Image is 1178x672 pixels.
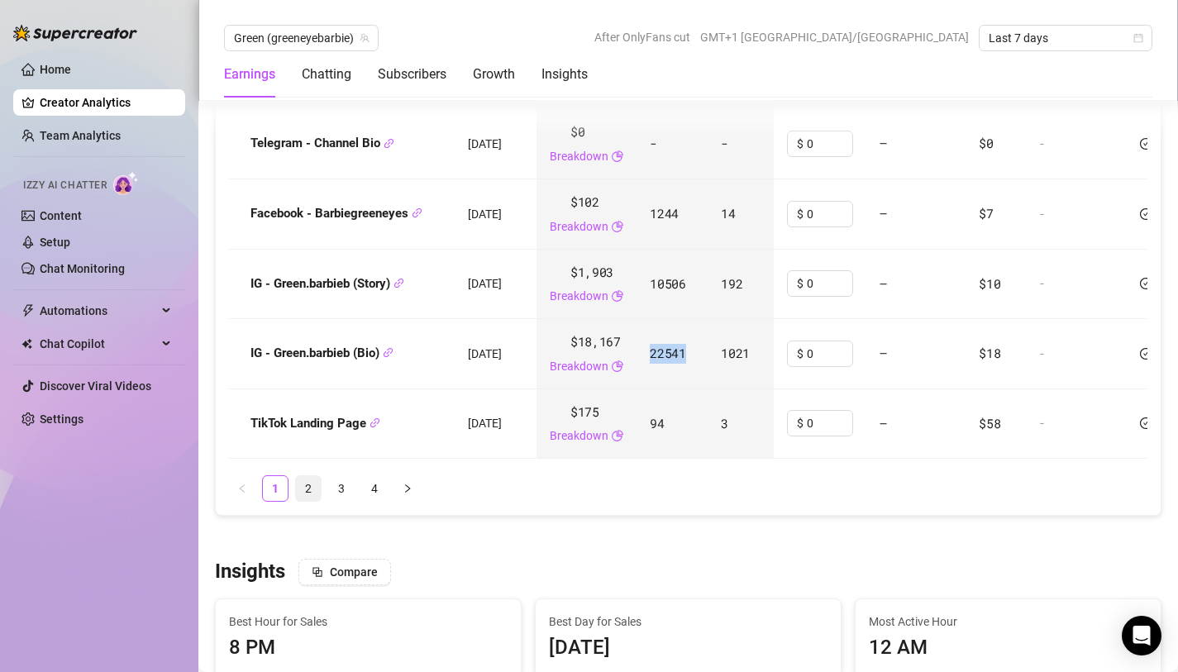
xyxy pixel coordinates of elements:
span: check-circle [1140,136,1152,152]
a: Setup [40,236,70,249]
span: pie-chart [612,287,623,305]
input: Enter cost [807,271,852,296]
li: 4 [361,475,388,502]
span: $58 [979,415,1000,431]
div: - [1039,416,1114,431]
div: 8 PM [229,632,508,664]
span: — [880,415,887,431]
a: Settings [40,412,83,426]
span: link [370,417,380,428]
span: $1,903 [570,263,613,283]
span: Izzy AI Chatter [23,178,107,193]
img: logo-BBDzfeDw.svg [13,25,137,41]
strong: TikTok Landing Page [250,416,380,431]
span: calendar [1133,33,1143,43]
span: Most Active Hour [869,612,1147,631]
input: Enter cost [807,411,852,436]
span: — [880,345,887,361]
span: [DATE] [468,207,502,221]
span: check-circle [1140,416,1152,431]
a: Team Analytics [40,129,121,142]
li: Next Page [394,475,421,502]
span: — [880,275,887,292]
button: left [229,475,255,502]
span: Automations [40,298,157,324]
span: $175 [570,403,599,422]
span: link [393,278,404,288]
span: Green (greeneyebarbie) [234,26,369,50]
a: Discover Viral Videos [40,379,151,393]
div: Growth [473,64,515,84]
h3: Insights [215,559,285,585]
button: Copy Link [384,137,394,150]
span: link [383,347,393,358]
a: Breakdown [550,287,608,305]
button: Compare [298,559,391,585]
span: [DATE] [468,347,502,360]
span: GMT+1 [GEOGRAPHIC_DATA]/[GEOGRAPHIC_DATA] [700,25,969,50]
span: right [403,484,413,493]
span: pie-chart [612,427,623,445]
span: 14 [721,205,735,222]
div: 12 AM [869,632,1147,664]
strong: Telegram - Channel Bio [250,136,394,150]
li: Previous Page [229,475,255,502]
span: check-circle [1140,276,1152,292]
div: Subscribers [378,64,446,84]
span: — [880,205,887,222]
div: Chatting [302,64,351,84]
a: 4 [362,476,387,501]
span: pie-chart [612,217,623,236]
strong: Facebook - Barbiegreeneyes [250,206,422,221]
span: $18 [979,345,1000,361]
span: link [412,207,422,218]
button: Copy Link [370,417,380,430]
span: 1021 [721,345,750,361]
span: Best Hour for Sales [229,612,508,631]
span: $0 [979,135,993,151]
a: Chat Monitoring [40,262,125,275]
a: Home [40,63,71,76]
span: $102 [570,193,599,212]
button: Copy Link [383,347,393,360]
input: Enter cost [807,131,852,156]
img: Chat Copilot [21,338,32,350]
button: Copy Link [393,278,404,290]
span: Compare [330,565,378,579]
a: Breakdown [550,217,608,236]
div: Earnings [224,64,275,84]
input: Enter cost [807,202,852,226]
a: Creator Analytics [40,89,172,116]
span: pie-chart [612,147,623,165]
span: [DATE] [468,417,502,430]
li: 2 [295,475,322,502]
span: check-circle [1140,346,1152,361]
button: Copy Link [412,207,422,220]
strong: IG - Green.barbieb (Story) [250,276,404,291]
span: block [312,566,323,578]
span: 22541 [650,345,686,361]
a: 3 [329,476,354,501]
span: [DATE] [468,277,502,290]
div: - [1039,136,1114,151]
div: - [1039,276,1114,291]
span: [DATE] [468,137,502,150]
li: 1 [262,475,289,502]
a: Content [40,209,82,222]
img: AI Chatter [113,171,139,195]
div: Insights [541,64,588,84]
span: Best Day for Sales [549,612,827,631]
span: check-circle [1140,206,1152,222]
span: $18,167 [570,332,621,352]
a: 2 [296,476,321,501]
span: thunderbolt [21,304,35,317]
span: 94 [650,415,664,431]
button: right [394,475,421,502]
span: Chat Copilot [40,331,157,357]
div: - [1039,207,1114,222]
span: link [384,138,394,149]
span: 3 [721,415,728,431]
a: Breakdown [550,427,608,445]
span: team [360,33,370,43]
span: - [721,135,728,151]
